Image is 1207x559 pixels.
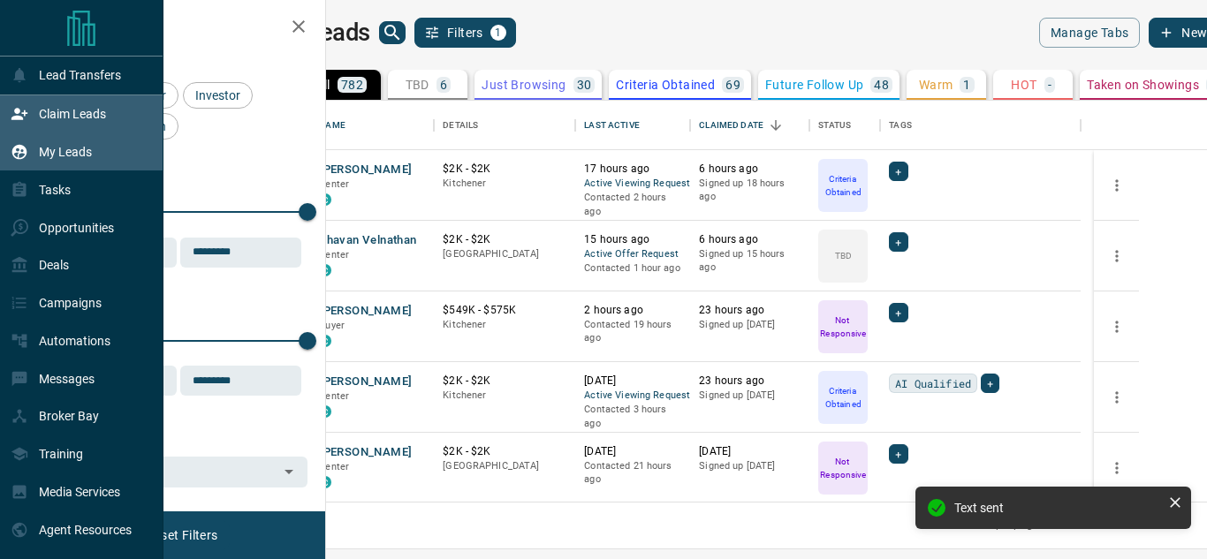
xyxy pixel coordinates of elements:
[577,79,592,91] p: 30
[820,313,866,340] p: Not Responsive
[584,101,639,150] div: Last Active
[880,101,1081,150] div: Tags
[820,384,866,411] p: Criteria Obtained
[584,191,681,218] p: Contacted 2 hours ago
[699,459,801,473] p: Signed up [DATE]
[584,374,681,389] p: [DATE]
[443,101,478,150] div: Details
[277,459,301,484] button: Open
[584,444,681,459] p: [DATE]
[183,82,253,109] div: Investor
[319,162,412,178] button: [PERSON_NAME]
[889,101,912,150] div: Tags
[1011,79,1036,91] p: HOT
[1104,313,1130,340] button: more
[699,101,763,150] div: Claimed Date
[134,520,229,550] button: Reset Filters
[699,247,801,275] p: Signed up 15 hours ago
[57,18,307,39] h2: Filters
[319,249,349,261] span: Renter
[189,88,247,102] span: Investor
[584,403,681,430] p: Contacted 3 hours ago
[818,101,851,150] div: Status
[584,459,681,487] p: Contacted 21 hours ago
[584,177,681,192] span: Active Viewing Request
[434,101,575,150] div: Details
[1087,79,1199,91] p: Taken on Showings
[379,21,406,44] button: search button
[584,303,681,318] p: 2 hours ago
[584,318,681,345] p: Contacted 19 hours ago
[443,247,566,261] p: [GEOGRAPHIC_DATA]
[341,79,363,91] p: 782
[482,79,566,91] p: Just Browsing
[584,162,681,177] p: 17 hours ago
[414,18,516,48] button: Filters1
[310,101,434,150] div: Name
[440,79,447,91] p: 6
[725,79,740,91] p: 69
[889,232,907,252] div: +
[981,374,999,393] div: +
[1104,384,1130,411] button: more
[690,101,809,150] div: Claimed Date
[699,389,801,403] p: Signed up [DATE]
[319,303,412,320] button: [PERSON_NAME]
[443,374,566,389] p: $2K - $2K
[443,303,566,318] p: $549K - $575K
[319,374,412,390] button: [PERSON_NAME]
[443,444,566,459] p: $2K - $2K
[406,79,429,91] p: TBD
[584,389,681,404] span: Active Viewing Request
[319,461,349,472] span: Renter
[1104,455,1130,481] button: more
[319,178,349,190] span: Renter
[895,374,971,392] span: AI Qualified
[889,303,907,322] div: +
[889,162,907,181] div: +
[443,232,566,247] p: $2K - $2K
[1039,18,1140,48] button: Manage Tabs
[1104,243,1130,269] button: more
[895,162,901,180] span: +
[809,101,880,150] div: Status
[895,304,901,321] span: +
[319,390,349,402] span: Renter
[699,162,801,177] p: 6 hours ago
[584,232,681,247] p: 15 hours ago
[763,113,788,138] button: Sort
[584,247,681,262] span: Active Offer Request
[699,374,801,389] p: 23 hours ago
[443,459,566,473] p: [GEOGRAPHIC_DATA]
[443,318,566,332] p: Kitchener
[319,232,416,249] button: Phavan Velnathan
[492,26,505,39] span: 1
[820,172,866,199] p: Criteria Obtained
[1048,79,1051,91] p: -
[699,318,801,332] p: Signed up [DATE]
[575,101,690,150] div: Last Active
[874,79,889,91] p: 48
[319,444,412,461] button: [PERSON_NAME]
[954,501,1161,515] div: Text sent
[820,455,866,481] p: Not Responsive
[1104,172,1130,199] button: more
[895,233,901,251] span: +
[699,444,801,459] p: [DATE]
[319,320,345,331] span: Buyer
[584,261,681,276] p: Contacted 1 hour ago
[919,79,953,91] p: Warm
[319,101,345,150] div: Name
[987,374,993,392] span: +
[699,303,801,318] p: 23 hours ago
[699,232,801,247] p: 6 hours ago
[765,79,863,91] p: Future Follow Up
[889,444,907,464] div: +
[616,79,715,91] p: Criteria Obtained
[895,445,901,463] span: +
[443,177,566,191] p: Kitchener
[963,79,970,91] p: 1
[835,249,852,262] p: TBD
[443,162,566,177] p: $2K - $2K
[443,389,566,403] p: Kitchener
